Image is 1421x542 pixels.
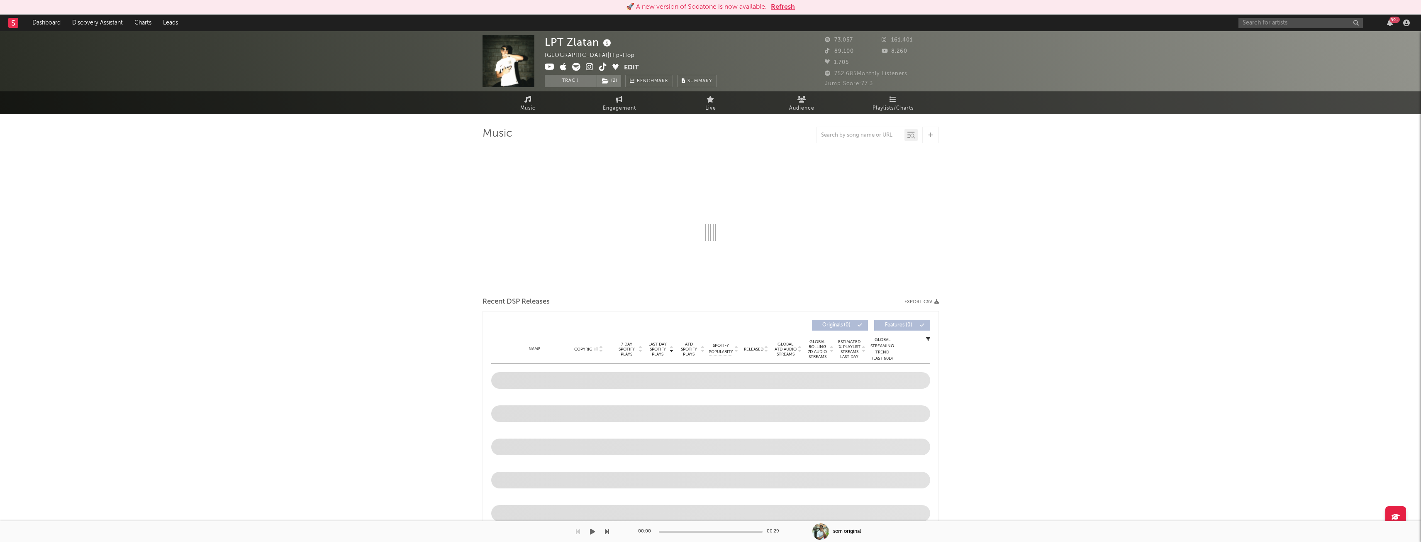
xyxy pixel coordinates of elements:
[665,91,756,114] a: Live
[647,342,669,357] span: Last Day Spotify Plays
[616,342,638,357] span: 7 Day Spotify Plays
[625,75,673,87] a: Benchmark
[744,347,763,352] span: Released
[508,346,562,352] div: Name
[774,342,797,357] span: Global ATD Audio Streams
[812,320,868,331] button: Originals(0)
[597,75,621,87] button: (2)
[825,81,873,86] span: Jump Score: 77.3
[1387,20,1393,26] button: 99+
[157,15,184,31] a: Leads
[626,2,767,12] div: 🚀 A new version of Sodatone is now available.
[638,527,655,537] div: 00:00
[1389,17,1400,23] div: 99 +
[874,320,930,331] button: Features(0)
[574,347,598,352] span: Copyright
[870,337,895,362] div: Global Streaming Trend (Last 60D)
[603,103,636,113] span: Engagement
[1238,18,1363,28] input: Search for artists
[129,15,157,31] a: Charts
[756,91,848,114] a: Audience
[825,49,854,54] span: 89.100
[882,49,907,54] span: 8.260
[838,339,861,359] span: Estimated % Playlist Streams Last Day
[27,15,66,31] a: Dashboard
[833,528,861,535] div: som original
[483,91,574,114] a: Music
[709,343,733,355] span: Spotify Popularity
[545,75,597,87] button: Track
[817,323,856,328] span: Originals ( 0 )
[520,103,536,113] span: Music
[483,297,550,307] span: Recent DSP Releases
[66,15,129,31] a: Discovery Assistant
[825,71,907,76] span: 752.685 Monthly Listeners
[825,60,849,65] span: 1.705
[597,75,622,87] span: ( 2 )
[880,323,918,328] span: Features ( 0 )
[904,299,939,304] button: Export CSV
[678,342,700,357] span: ATD Spotify Plays
[848,91,939,114] a: Playlists/Charts
[771,2,795,12] button: Refresh
[624,63,639,73] button: Edit
[545,35,613,49] div: LPT Zlatan
[687,79,712,83] span: Summary
[817,132,904,139] input: Search by song name or URL
[873,103,914,113] span: Playlists/Charts
[545,51,644,61] div: [GEOGRAPHIC_DATA] | Hip-Hop
[574,91,665,114] a: Engagement
[677,75,717,87] button: Summary
[637,76,668,86] span: Benchmark
[882,37,913,43] span: 161.401
[767,527,783,537] div: 00:29
[825,37,853,43] span: 73.057
[705,103,716,113] span: Live
[806,339,829,359] span: Global Rolling 7D Audio Streams
[789,103,814,113] span: Audience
